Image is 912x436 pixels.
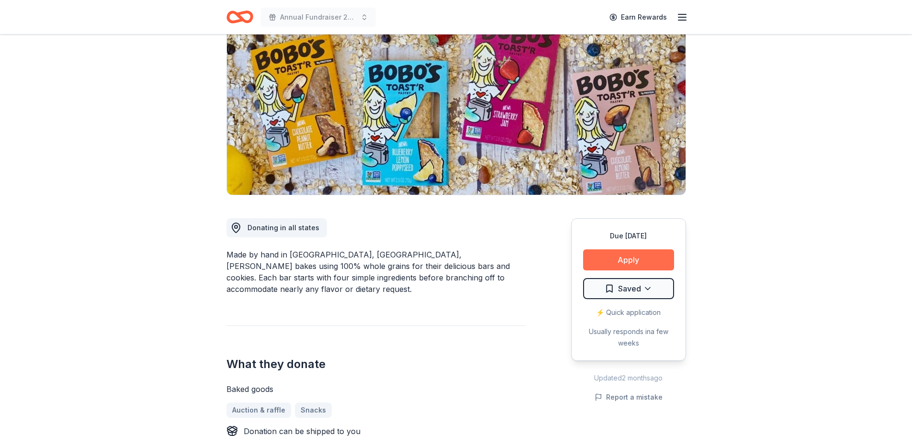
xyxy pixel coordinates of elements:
[280,11,357,23] span: Annual Fundraiser 2025
[583,326,674,349] div: Usually responds in a few weeks
[226,383,525,395] div: Baked goods
[226,6,253,28] a: Home
[248,224,319,232] span: Donating in all states
[583,230,674,242] div: Due [DATE]
[261,8,376,27] button: Annual Fundraiser 2025
[604,9,673,26] a: Earn Rewards
[226,357,525,372] h2: What they donate
[583,307,674,318] div: ⚡️ Quick application
[226,249,525,295] div: Made by hand in [GEOGRAPHIC_DATA], [GEOGRAPHIC_DATA], [PERSON_NAME] bakes using 100% whole grains...
[583,249,674,270] button: Apply
[295,402,332,418] a: Snacks
[226,402,291,418] a: Auction & raffle
[618,282,641,295] span: Saved
[227,12,686,195] img: Image for Bobo's Bakery
[595,391,663,403] button: Report a mistake
[583,278,674,299] button: Saved
[571,372,686,384] div: Updated 2 months ago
